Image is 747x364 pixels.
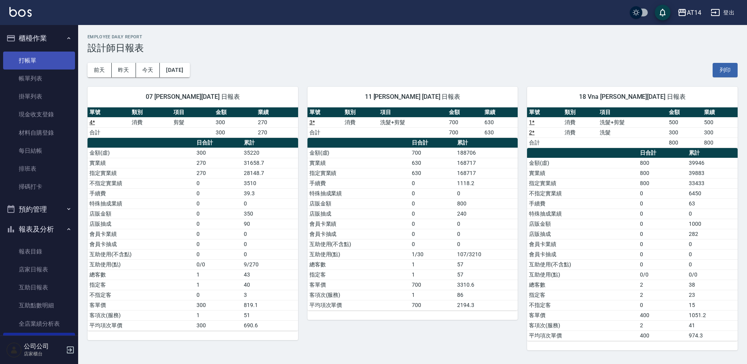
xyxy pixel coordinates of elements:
[527,290,638,300] td: 指定客
[195,138,242,148] th: 日合計
[638,188,687,198] td: 0
[242,259,298,269] td: 9/270
[447,127,483,137] td: 700
[214,107,256,118] th: 金額
[3,28,75,48] button: 櫃檯作業
[527,259,638,269] td: 互助使用(不含點)
[638,269,687,280] td: 0/0
[242,209,298,219] td: 350
[527,269,638,280] td: 互助使用(點)
[130,117,172,127] td: 消費
[455,209,518,219] td: 240
[410,148,455,158] td: 700
[88,300,195,310] td: 客單價
[214,117,256,127] td: 300
[195,209,242,219] td: 0
[242,178,298,188] td: 3510
[195,158,242,168] td: 270
[455,249,518,259] td: 107/3210
[88,280,195,290] td: 指定客
[687,229,738,239] td: 282
[97,93,289,101] span: 07 [PERSON_NAME][DATE] 日報表
[3,52,75,70] a: 打帳單
[317,93,509,101] span: 11 [PERSON_NAME] [DATE] 日報表
[410,269,455,280] td: 1
[687,239,738,249] td: 0
[410,209,455,219] td: 0
[195,249,242,259] td: 0
[455,158,518,168] td: 168717
[527,198,638,209] td: 手續費
[687,198,738,209] td: 63
[195,320,242,330] td: 300
[410,239,455,249] td: 0
[410,280,455,290] td: 700
[3,219,75,239] button: 報表及分析
[687,209,738,219] td: 0
[527,107,738,148] table: a dense table
[687,168,738,178] td: 39883
[88,198,195,209] td: 特殊抽成業績
[307,148,410,158] td: 金額(虛)
[687,178,738,188] td: 33433
[256,127,298,137] td: 270
[88,188,195,198] td: 手續費
[256,117,298,127] td: 270
[527,320,638,330] td: 客項次(服務)
[638,148,687,158] th: 日合計
[563,127,598,137] td: 消費
[172,117,214,127] td: 剪髮
[88,127,130,137] td: 合計
[527,158,638,168] td: 金額(虛)
[195,188,242,198] td: 0
[88,43,738,54] h3: 設計師日報表
[598,107,667,118] th: 項目
[307,259,410,269] td: 總客數
[3,296,75,314] a: 互助點數明細
[88,138,298,331] table: a dense table
[638,320,687,330] td: 2
[242,310,298,320] td: 51
[3,178,75,196] a: 掃碼打卡
[9,7,32,17] img: Logo
[3,315,75,333] a: 全店業績分析表
[242,300,298,310] td: 819.1
[638,158,687,168] td: 800
[307,239,410,249] td: 互助使用(不含點)
[410,229,455,239] td: 0
[307,138,518,310] table: a dense table
[638,280,687,290] td: 2
[130,107,172,118] th: 類別
[307,249,410,259] td: 互助使用(點)
[455,198,518,209] td: 800
[527,249,638,259] td: 會員卡抽成
[307,229,410,239] td: 會員卡抽成
[687,310,738,320] td: 1051.2
[88,259,195,269] td: 互助使用(點)
[88,148,195,158] td: 金額(虛)
[3,142,75,160] a: 每日結帳
[242,198,298,209] td: 0
[88,219,195,229] td: 店販抽成
[195,300,242,310] td: 300
[687,158,738,168] td: 39946
[527,209,638,219] td: 特殊抽成業績
[687,259,738,269] td: 0
[88,178,195,188] td: 不指定實業績
[88,249,195,259] td: 互助使用(不含點)
[242,188,298,198] td: 39.3
[242,320,298,330] td: 690.6
[343,107,378,118] th: 類別
[638,219,687,229] td: 0
[6,342,22,358] img: Person
[455,269,518,280] td: 57
[702,107,738,118] th: 業績
[527,137,563,148] td: 合計
[563,117,598,127] td: 消費
[136,63,160,77] button: 今天
[638,209,687,219] td: 0
[527,219,638,229] td: 店販金額
[455,300,518,310] td: 2194.3
[307,107,518,138] table: a dense table
[195,259,242,269] td: 0/0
